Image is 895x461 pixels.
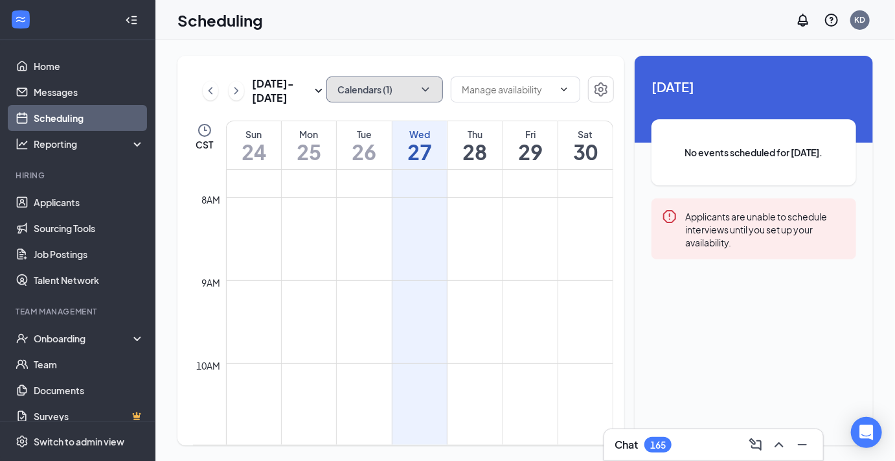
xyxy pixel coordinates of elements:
[197,123,212,138] svg: Clock
[34,79,144,105] a: Messages
[447,121,502,169] a: August 28, 2025
[503,128,558,141] div: Fri
[311,83,326,99] svg: SmallChevronDown
[16,332,28,345] svg: UserCheck
[855,14,866,25] div: KD
[824,12,839,28] svg: QuestionInfo
[203,81,218,100] button: ChevronLeft
[229,81,244,100] button: ChevronRight
[196,138,213,151] span: CST
[851,417,882,448] div: Open Intercom Messenger
[16,170,142,181] div: Hiring
[16,137,28,150] svg: Analysis
[16,306,142,317] div: Team Management
[125,14,138,27] svg: Collapse
[282,141,336,163] h1: 25
[651,77,856,97] span: [DATE]
[230,83,243,99] svg: ChevronRight
[795,12,811,28] svg: Notifications
[769,434,789,455] button: ChevronUp
[677,145,830,160] span: No events scheduled for [DATE].
[282,121,336,169] a: August 25, 2025
[34,215,144,241] a: Sourcing Tools
[252,77,311,105] h3: [DATE] - [DATE]
[558,141,613,163] h1: 30
[745,434,766,455] button: ComposeMessage
[462,82,554,97] input: Manage availability
[447,128,502,141] div: Thu
[282,128,336,141] div: Mon
[34,377,144,403] a: Documents
[559,84,569,95] svg: ChevronDown
[199,193,223,207] div: 8am
[34,267,144,293] a: Talent Network
[326,77,443,102] button: Calendars (1)ChevronDown
[337,128,391,141] div: Tue
[503,121,558,169] a: August 29, 2025
[194,442,223,456] div: 11am
[227,128,281,141] div: Sun
[34,105,144,131] a: Scheduling
[227,121,281,169] a: August 24, 2025
[588,77,614,102] button: Settings
[419,83,432,96] svg: ChevronDown
[34,403,144,429] a: SurveysCrown
[685,209,846,249] div: Applicants are unable to schedule interviews until you set up your availability.
[34,137,145,150] div: Reporting
[34,53,144,79] a: Home
[34,189,144,215] a: Applicants
[392,121,447,169] a: August 27, 2025
[392,141,447,163] h1: 27
[204,83,217,99] svg: ChevronLeft
[34,351,144,377] a: Team
[392,128,447,141] div: Wed
[199,276,223,290] div: 9am
[194,359,223,373] div: 10am
[771,437,787,453] svg: ChevronUp
[14,13,27,26] svg: WorkstreamLogo
[34,435,124,448] div: Switch to admin view
[447,141,502,163] h1: 28
[662,209,677,224] svg: Error
[792,434,813,455] button: Minimize
[748,437,764,453] svg: ComposeMessage
[650,440,666,451] div: 165
[558,128,613,141] div: Sat
[337,121,391,169] a: August 26, 2025
[227,141,281,163] h1: 24
[177,9,263,31] h1: Scheduling
[34,241,144,267] a: Job Postings
[337,141,391,163] h1: 26
[593,82,609,97] svg: Settings
[34,332,133,345] div: Onboarding
[615,438,638,452] h3: Chat
[558,121,613,169] a: August 30, 2025
[16,435,28,448] svg: Settings
[503,141,558,163] h1: 29
[588,77,614,105] a: Settings
[795,437,810,453] svg: Minimize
